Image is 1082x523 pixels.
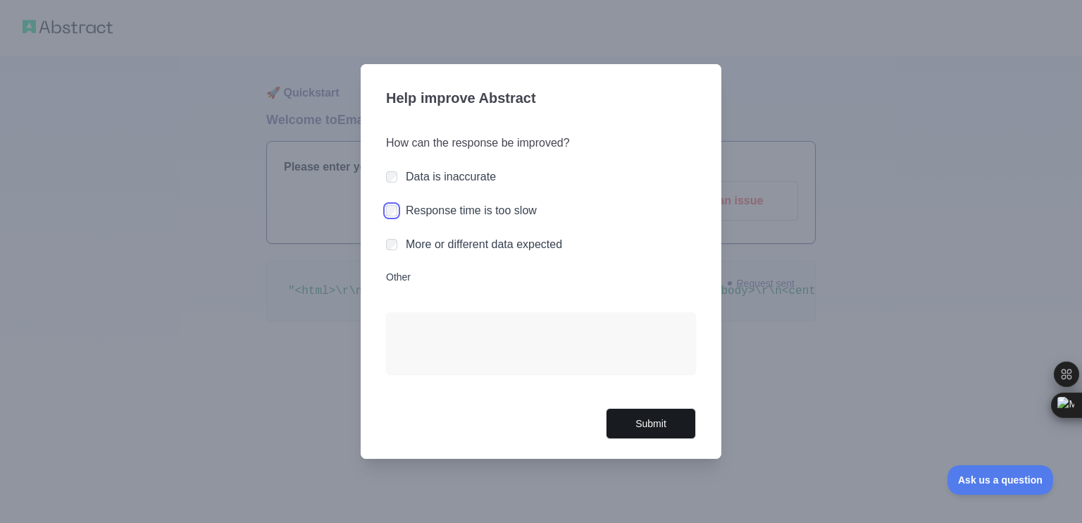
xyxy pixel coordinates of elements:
[406,204,537,216] label: Response time is too slow
[947,465,1054,495] iframe: Toggle Customer Support
[606,408,696,440] button: Submit
[386,135,696,152] h3: How can the response be improved?
[386,81,696,118] h3: Help improve Abstract
[386,270,696,284] label: Other
[406,171,496,183] label: Data is inaccurate
[406,238,562,250] label: More or different data expected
